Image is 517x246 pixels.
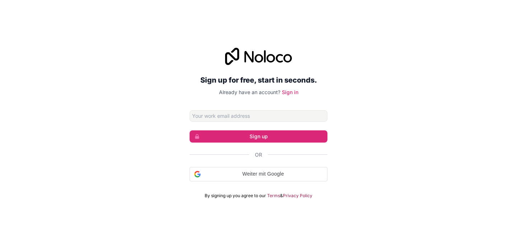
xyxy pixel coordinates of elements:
[190,130,327,143] button: Sign up
[205,193,266,199] span: By signing up you agree to our
[255,151,262,158] span: Or
[190,74,327,87] h2: Sign up for free, start in seconds.
[280,193,283,199] span: &
[204,170,323,178] span: Weiter mit Google
[219,89,280,95] span: Already have an account?
[190,167,327,181] div: Weiter mit Google
[267,193,280,199] a: Terms
[282,89,298,95] a: Sign in
[190,110,327,122] input: Email address
[283,193,312,199] a: Privacy Policy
